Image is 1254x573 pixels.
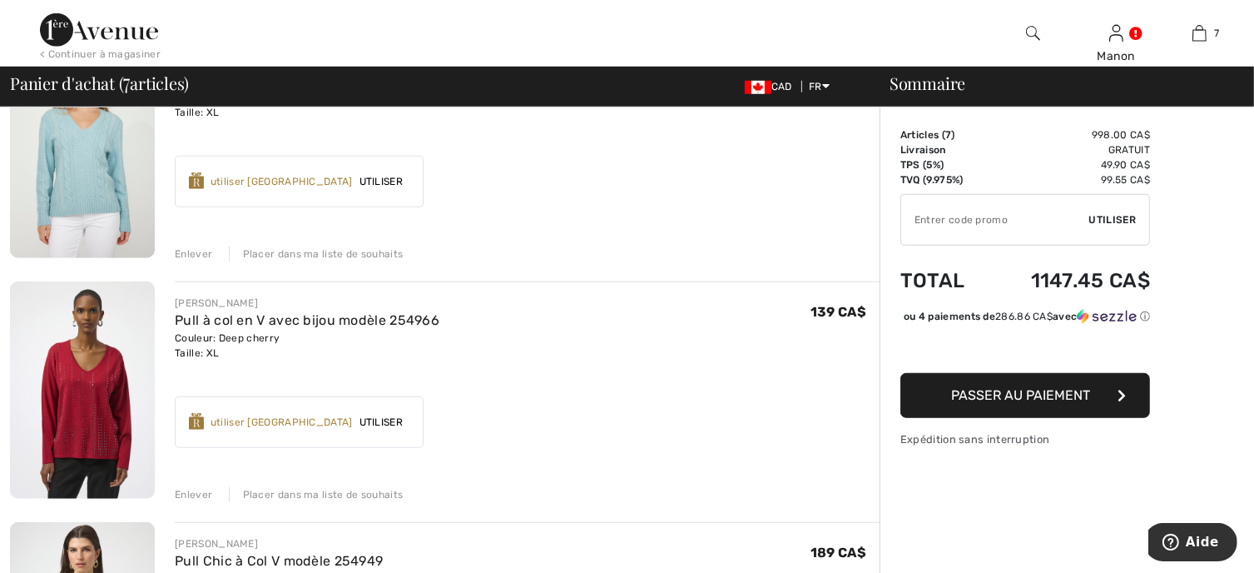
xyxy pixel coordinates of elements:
iframe: PayPal-paypal [900,330,1150,367]
button: Passer au paiement [900,373,1150,418]
img: Sezzle [1077,309,1137,324]
input: Code promo [901,195,1089,245]
td: 49.90 CA$ [988,157,1150,172]
img: 1ère Avenue [40,13,158,47]
span: Utiliser [353,415,409,430]
a: Se connecter [1109,25,1123,41]
span: Panier d'achat ( articles) [10,75,189,92]
div: ou 4 paiements de avec [904,309,1150,324]
td: Gratuit [988,142,1150,157]
span: 7 [1215,26,1220,41]
img: Pull à Col V Orné modèle 75307 [10,41,155,258]
img: Reward-Logo.svg [189,413,204,430]
div: < Continuer à magasiner [40,47,161,62]
div: utiliser [GEOGRAPHIC_DATA] [211,174,353,189]
span: Utiliser [353,174,409,189]
div: Placer dans ma liste de souhaits [229,247,404,262]
img: Mes infos [1109,23,1123,43]
iframe: Ouvre un widget dans lequel vous pouvez trouver plus d’informations [1148,523,1237,565]
img: Canadian Dollar [745,81,771,94]
a: 7 [1158,23,1240,43]
td: Total [900,252,988,309]
a: Pull Chic à Col V modèle 254949 [175,553,383,569]
a: Pull à col en V avec bijou modèle 254966 [175,312,439,328]
span: 189 CA$ [810,545,866,561]
div: Expédition sans interruption [900,431,1150,447]
div: Placer dans ma liste de souhaits [229,487,404,502]
div: Enlever [175,247,212,262]
span: CAD [745,81,799,92]
div: ou 4 paiements de286.86 CA$avecSezzle Cliquez pour en savoir plus sur Sezzle [900,309,1150,330]
td: Livraison [900,142,988,157]
td: TPS (5%) [900,157,988,172]
span: Utiliser [1089,212,1136,227]
img: Mon panier [1192,23,1207,43]
span: 7 [945,129,951,141]
div: Manon [1075,47,1157,65]
span: 7 [123,71,130,92]
span: 139 CA$ [810,304,866,320]
td: TVQ (9.975%) [900,172,988,187]
span: Passer au paiement [952,387,1091,403]
div: Enlever [175,487,212,502]
div: Sommaire [870,75,1244,92]
img: Pull à col en V avec bijou modèle 254966 [10,282,155,499]
td: 99.55 CA$ [988,172,1150,187]
td: Articles ( ) [900,127,988,142]
span: 286.86 CA$ [995,311,1053,322]
td: 1147.45 CA$ [988,252,1150,309]
img: Reward-Logo.svg [189,172,204,189]
div: [PERSON_NAME] [175,536,383,551]
div: [PERSON_NAME] [175,296,439,311]
div: utiliser [GEOGRAPHIC_DATA] [211,415,353,430]
td: 998.00 CA$ [988,127,1150,142]
div: Couleur: Deep cherry Taille: XL [175,331,439,361]
img: recherche [1026,23,1040,43]
span: FR [809,81,830,92]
